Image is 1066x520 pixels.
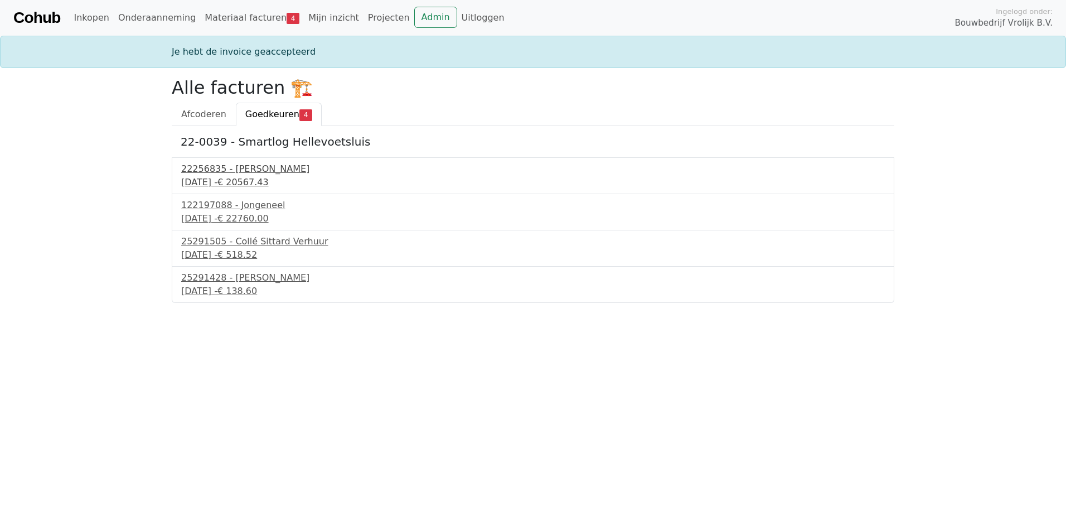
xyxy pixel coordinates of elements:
[181,199,885,225] a: 122197088 - Jongeneel[DATE] -€ 22760.00
[181,235,885,248] div: 25291505 - Collé Sittard Verhuur
[172,103,236,126] a: Afcoderen
[13,4,60,31] a: Cohub
[181,235,885,262] a: 25291505 - Collé Sittard Verhuur[DATE] -€ 518.52
[217,177,269,187] span: € 20567.43
[181,135,885,148] h5: 22-0039 - Smartlog Hellevoetsluis
[217,213,269,224] span: € 22760.00
[69,7,113,29] a: Inkopen
[114,7,200,29] a: Onderaanneming
[181,176,885,189] div: [DATE] -
[304,7,364,29] a: Mijn inzicht
[414,7,457,28] a: Admin
[996,6,1053,17] span: Ingelogd onder:
[236,103,322,126] a: Goedkeuren4
[181,271,885,298] a: 25291428 - [PERSON_NAME][DATE] -€ 138.60
[181,162,885,189] a: 22256835 - [PERSON_NAME][DATE] -€ 20567.43
[954,17,1053,30] span: Bouwbedrijf Vrolijk B.V.
[200,7,304,29] a: Materiaal facturen4
[299,109,312,121] span: 4
[457,7,509,29] a: Uitloggen
[172,77,894,98] h2: Alle facturen 🏗️
[165,45,901,59] div: Je hebt de invoice geaccepteerd
[364,7,414,29] a: Projecten
[181,285,885,298] div: [DATE] -
[181,162,885,176] div: 22256835 - [PERSON_NAME]
[287,13,299,24] span: 4
[181,271,885,285] div: 25291428 - [PERSON_NAME]
[181,248,885,262] div: [DATE] -
[217,286,257,296] span: € 138.60
[181,199,885,212] div: 122197088 - Jongeneel
[245,109,299,119] span: Goedkeuren
[217,249,257,260] span: € 518.52
[181,212,885,225] div: [DATE] -
[181,109,226,119] span: Afcoderen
